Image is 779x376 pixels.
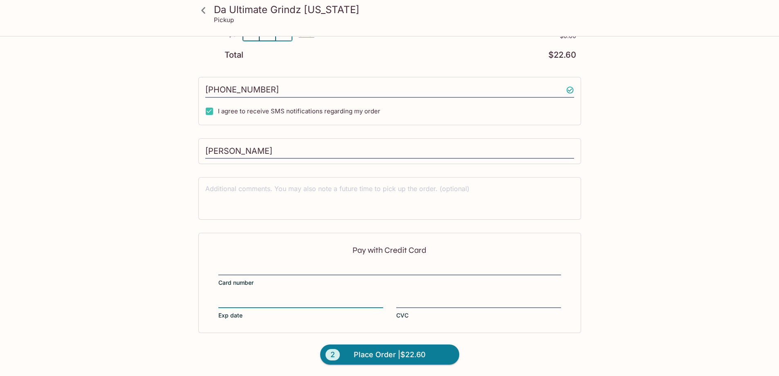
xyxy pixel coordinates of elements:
iframe: Secure card number input frame [218,265,561,274]
span: 2 [326,349,340,360]
p: $22.60 [548,51,576,59]
input: Enter phone number [205,82,574,98]
iframe: Secure CVC input frame [396,297,561,306]
iframe: Secure expiration date input frame [218,297,383,306]
p: Pickup [214,16,234,24]
input: Enter first and last name [205,144,574,159]
span: CVC [396,311,409,320]
span: I agree to receive SMS notifications regarding my order [218,107,380,115]
h3: Da Ultimate Grindz [US_STATE] [214,3,579,16]
p: Total [224,51,243,59]
p: Pay with Credit Card [218,246,561,254]
span: Card number [218,279,254,287]
span: Exp date [218,311,242,320]
button: 2Place Order |$22.60 [320,344,459,365]
span: Place Order | $22.60 [354,348,426,361]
